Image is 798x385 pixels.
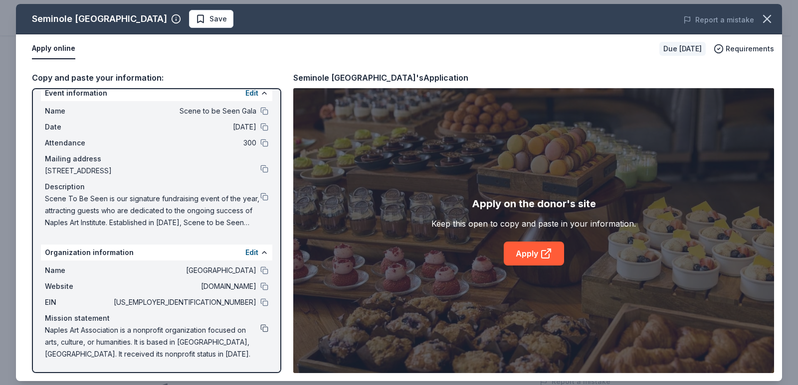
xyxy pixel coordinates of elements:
[45,280,112,292] span: Website
[431,218,636,230] div: Keep this open to copy and paste in your information.
[32,71,281,84] div: Copy and paste your information:
[245,87,258,99] button: Edit
[112,137,256,149] span: 300
[504,242,564,265] a: Apply
[45,312,268,324] div: Mission statement
[45,153,268,165] div: Mailing address
[45,324,260,360] span: Naples Art Association is a nonprofit organization focused on arts, culture, or humanities. It is...
[726,43,774,55] span: Requirements
[45,165,260,177] span: [STREET_ADDRESS]
[45,137,112,149] span: Attendance
[189,10,233,28] button: Save
[112,264,256,276] span: [GEOGRAPHIC_DATA]
[683,14,754,26] button: Report a mistake
[209,13,227,25] span: Save
[112,121,256,133] span: [DATE]
[472,196,596,212] div: Apply on the donor's site
[112,296,256,308] span: [US_EMPLOYER_IDENTIFICATION_NUMBER]
[45,121,112,133] span: Date
[41,245,272,260] div: Organization information
[32,38,75,59] button: Apply online
[659,42,706,56] div: Due [DATE]
[45,105,112,117] span: Name
[112,280,256,292] span: [DOMAIN_NAME]
[45,181,268,193] div: Description
[32,11,167,27] div: Seminole [GEOGRAPHIC_DATA]
[45,296,112,308] span: EIN
[112,105,256,117] span: Scene to be Seen Gala
[245,247,258,258] button: Edit
[714,43,774,55] button: Requirements
[293,71,468,84] div: Seminole [GEOGRAPHIC_DATA]'s Application
[45,193,260,229] span: Scene To Be Seen is our signature fundraising event of the year, attracting guests who are dedica...
[41,85,272,101] div: Event information
[45,264,112,276] span: Name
